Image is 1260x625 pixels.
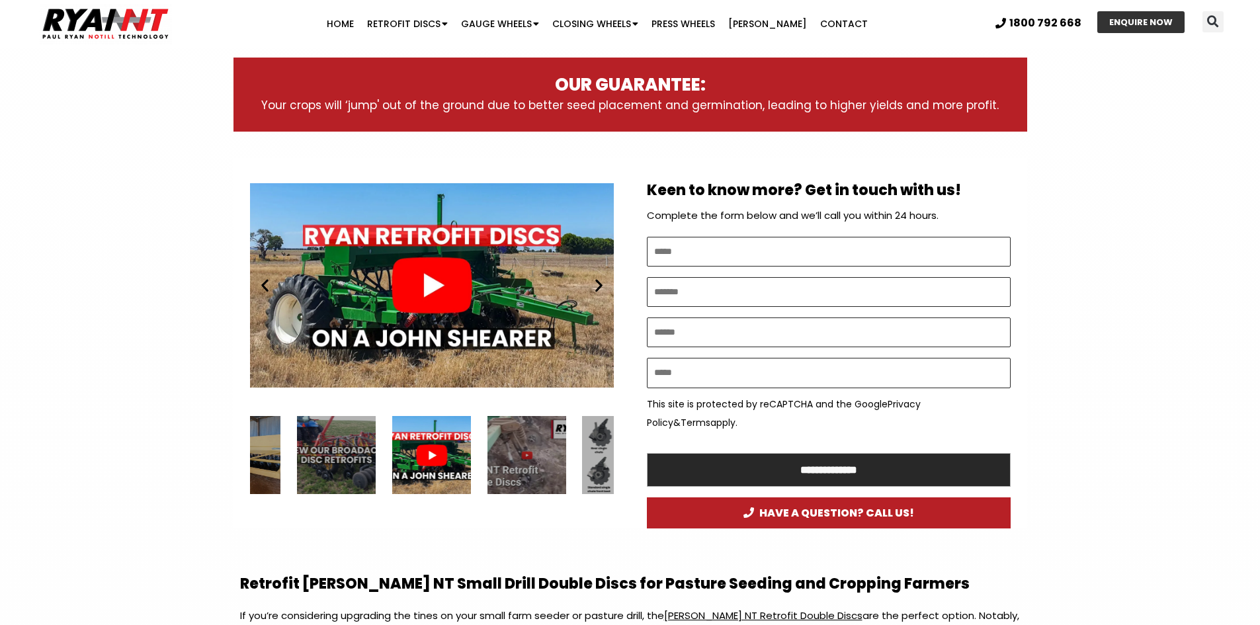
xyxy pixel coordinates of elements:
[1109,18,1173,26] span: ENQUIRE NOW
[240,575,1021,594] h2: Retrofit [PERSON_NAME] NT Small Drill Double Discs for Pasture Seeding and Cropping Farmers
[1202,11,1224,32] div: Search
[249,171,613,399] a: RYAN NT John Shearer Retrofit Double Discs small farm disc seeder
[647,206,1011,225] p: Complete the form below and we’ll call you within 24 hours.
[546,11,645,37] a: Closing Wheels
[360,11,454,37] a: Retrofit Discs
[454,11,546,37] a: Gauge Wheels
[647,395,1011,432] p: This site is protected by reCAPTCHA and the Google & apply.
[583,416,661,495] div: 3 / 15
[250,416,614,495] div: Slides Slides
[1009,18,1081,28] span: 1800 792 668
[647,497,1011,528] a: HAVE A QUESTION? CALL US!
[260,74,1001,97] h3: OUR GUARANTEE:
[681,416,710,429] a: Terms
[814,11,874,37] a: Contact
[392,416,471,495] div: RYAN NT John Shearer Retrofit Double Discs small farm disc seeder
[40,3,172,44] img: Ryan NT logo
[261,97,999,113] span: Your crops will ‘jump' out of the ground due to better seed placement and germination, leading to...
[257,277,273,294] div: Previous slide
[249,171,613,399] div: 1 / 15
[647,181,1011,200] h2: Keen to know more? Get in touch with us!
[250,171,614,399] div: Slides
[995,18,1081,28] a: 1800 792 668
[244,11,950,37] nav: Menu
[645,11,722,37] a: Press Wheels
[392,416,471,495] div: 1 / 15
[647,397,921,429] a: Privacy Policy
[297,416,376,495] div: 15 / 15
[722,11,814,37] a: [PERSON_NAME]
[320,11,360,37] a: Home
[743,507,914,519] span: HAVE A QUESTION? CALL US!
[1097,11,1185,33] a: ENQUIRE NOW
[487,416,566,495] div: 2 / 15
[591,277,607,294] div: Next slide
[664,608,862,622] a: [PERSON_NAME] NT Retrofit Double Discs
